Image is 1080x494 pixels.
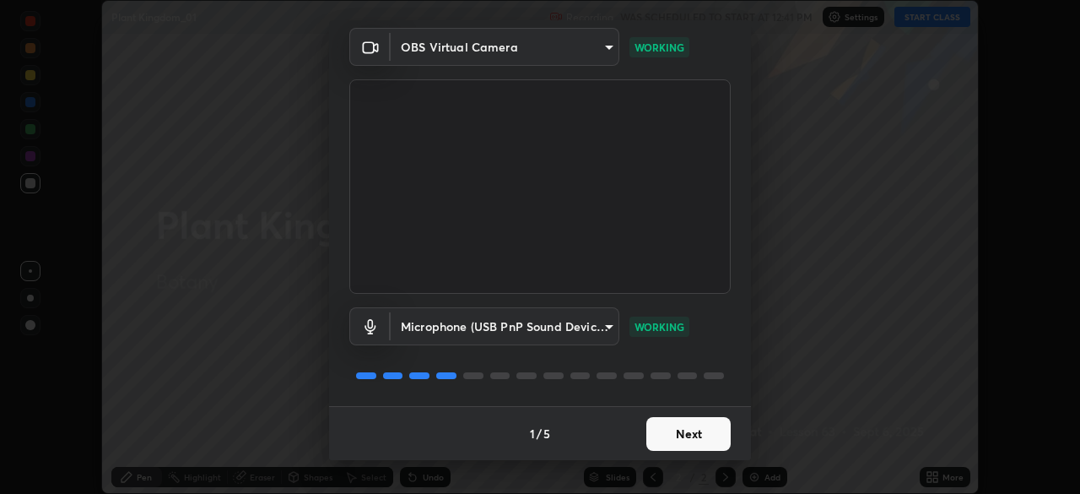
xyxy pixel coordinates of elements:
[391,307,619,345] div: OBS Virtual Camera
[634,319,684,334] p: WORKING
[646,417,731,451] button: Next
[530,425,535,442] h4: 1
[543,425,550,442] h4: 5
[634,40,684,55] p: WORKING
[391,28,619,66] div: OBS Virtual Camera
[537,425,542,442] h4: /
